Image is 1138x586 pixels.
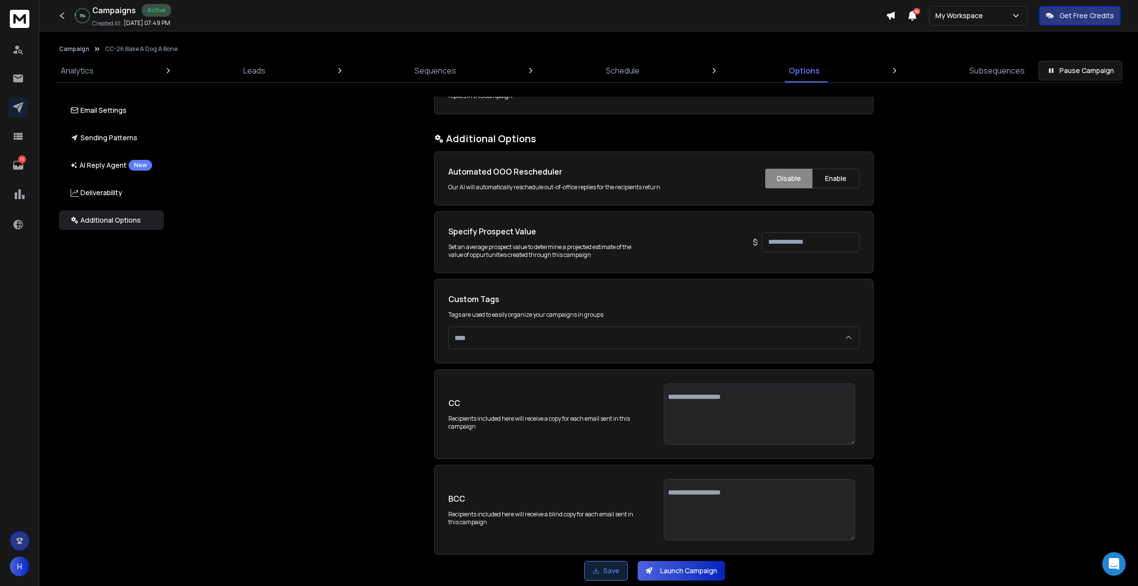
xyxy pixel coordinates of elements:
[61,65,94,76] p: Analytics
[59,101,164,120] button: Email Settings
[789,65,820,76] p: Options
[243,65,265,76] p: Leads
[606,65,640,76] p: Schedule
[1060,11,1114,21] p: Get Free Credits
[963,59,1031,82] a: Subsequences
[55,59,100,82] a: Analytics
[8,155,28,175] a: 15
[969,65,1025,76] p: Subsequences
[600,59,646,82] a: Schedule
[124,19,170,27] p: [DATE] 07:49 PM
[237,59,271,82] a: Leads
[10,557,29,576] button: H
[92,4,136,16] h1: Campaigns
[1038,61,1122,80] button: Pause Campaign
[79,13,85,19] p: 5 %
[913,8,920,15] span: 50
[414,65,456,76] p: Sequences
[1039,6,1121,25] button: Get Free Credits
[18,155,26,163] p: 15
[92,20,122,27] p: Created At:
[1102,552,1126,576] div: Open Intercom Messenger
[409,59,462,82] a: Sequences
[783,59,826,82] a: Options
[71,105,127,115] p: Email Settings
[142,4,171,17] div: Active
[935,11,987,21] p: My Workspace
[59,45,89,53] button: Campaign
[105,45,178,53] p: CC-26 Bake A Dog A Bone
